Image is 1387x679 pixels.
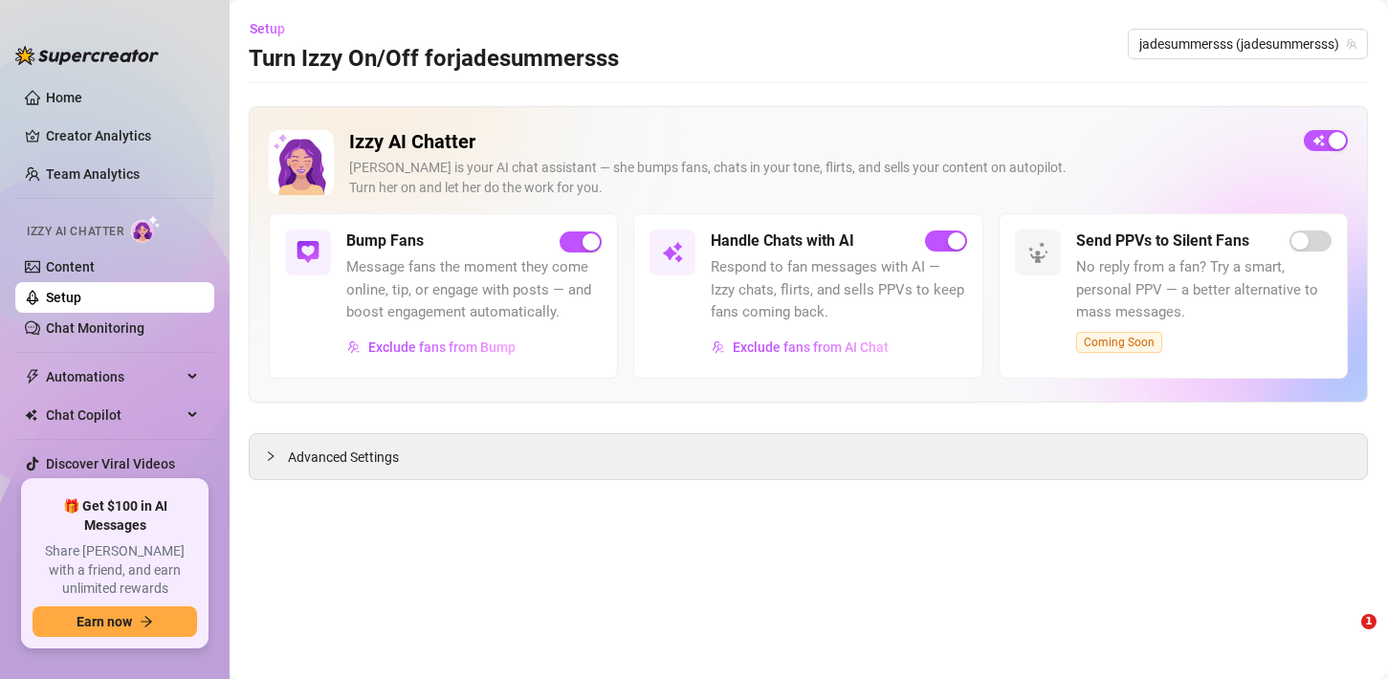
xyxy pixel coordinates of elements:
[46,259,95,274] a: Content
[1346,38,1357,50] span: team
[1076,256,1332,324] span: No reply from a fan? Try a smart, personal PPV — a better alternative to mass messages.
[46,290,81,305] a: Setup
[249,13,300,44] button: Setup
[46,400,182,430] span: Chat Copilot
[349,130,1288,154] h2: Izzy AI Chatter
[265,446,288,467] div: collapsed
[131,215,161,243] img: AI Chatter
[368,339,516,355] span: Exclude fans from Bump
[46,361,182,392] span: Automations
[1322,614,1368,660] iframe: Intercom live chat
[265,450,276,462] span: collapsed
[1076,332,1162,353] span: Coming Soon
[25,408,37,422] img: Chat Copilot
[711,256,966,324] span: Respond to fan messages with AI — Izzy chats, flirts, and sells PPVs to keep fans coming back.
[1361,614,1376,629] span: 1
[346,332,517,362] button: Exclude fans from Bump
[346,256,602,324] span: Message fans the moment they come online, tip, or engage with posts — and boost engagement automa...
[1026,241,1049,264] img: svg%3e
[46,166,140,182] a: Team Analytics
[711,230,854,252] h5: Handle Chats with AI
[712,340,725,354] img: svg%3e
[1139,30,1356,58] span: jadesummersss (jadesummersss)
[33,497,197,535] span: 🎁 Get $100 in AI Messages
[46,120,199,151] a: Creator Analytics
[140,615,153,628] span: arrow-right
[25,369,40,384] span: thunderbolt
[661,241,684,264] img: svg%3e
[33,542,197,599] span: Share [PERSON_NAME] with a friend, and earn unlimited rewards
[711,332,890,362] button: Exclude fans from AI Chat
[46,456,175,471] a: Discover Viral Videos
[33,606,197,637] button: Earn nowarrow-right
[297,241,319,264] img: svg%3e
[250,21,285,36] span: Setup
[249,44,619,75] h3: Turn Izzy On/Off for jadesummersss
[46,320,144,336] a: Chat Monitoring
[733,339,889,355] span: Exclude fans from AI Chat
[346,230,424,252] h5: Bump Fans
[46,90,82,105] a: Home
[269,130,334,195] img: Izzy AI Chatter
[27,223,123,241] span: Izzy AI Chatter
[349,158,1288,198] div: [PERSON_NAME] is your AI chat assistant — she bumps fans, chats in your tone, flirts, and sells y...
[288,447,399,468] span: Advanced Settings
[347,340,361,354] img: svg%3e
[77,614,132,629] span: Earn now
[1076,230,1249,252] h5: Send PPVs to Silent Fans
[15,46,159,65] img: logo-BBDzfeDw.svg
